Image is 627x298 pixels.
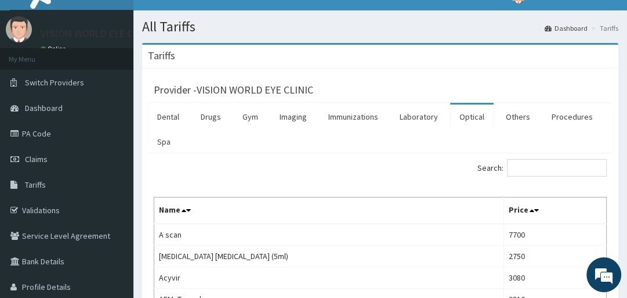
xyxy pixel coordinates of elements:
a: Online [41,45,68,53]
th: Name [154,198,504,224]
img: User Image [6,16,32,42]
a: Imaging [270,105,316,129]
a: Optical [450,105,494,129]
a: Spa [148,130,180,154]
h3: Provider - VISION WORLD EYE CLINIC [154,85,313,95]
span: Switch Providers [25,77,84,88]
a: Drugs [191,105,230,129]
h1: All Tariffs [142,19,618,34]
a: Gym [233,105,267,129]
div: Minimize live chat window [190,6,218,34]
th: Price [504,198,607,224]
td: 3080 [504,267,607,289]
textarea: Type your message and hit 'Enter' [6,185,221,226]
a: Dashboard [545,23,588,33]
span: We're online! [67,80,160,198]
span: Claims [25,154,48,164]
td: A scan [154,224,504,246]
td: 2750 [504,246,607,267]
label: Search: [477,159,607,177]
span: Tariffs [25,179,46,190]
input: Search: [507,159,607,177]
td: [MEDICAL_DATA] [MEDICAL_DATA] (5ml) [154,246,504,267]
a: Procedures [542,105,602,129]
p: VISION WORLD EYE CLINIC [41,28,157,39]
div: Chat with us now [60,65,195,80]
a: Immunizations [319,105,387,129]
img: d_794563401_company_1708531726252_794563401 [21,58,47,87]
td: Acyvir [154,267,504,289]
span: Dashboard [25,103,63,113]
a: Laboratory [390,105,447,129]
a: Others [496,105,539,129]
td: 7700 [504,224,607,246]
h3: Tariffs [148,51,175,61]
a: Dental [148,105,189,129]
li: Tariffs [589,23,618,33]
